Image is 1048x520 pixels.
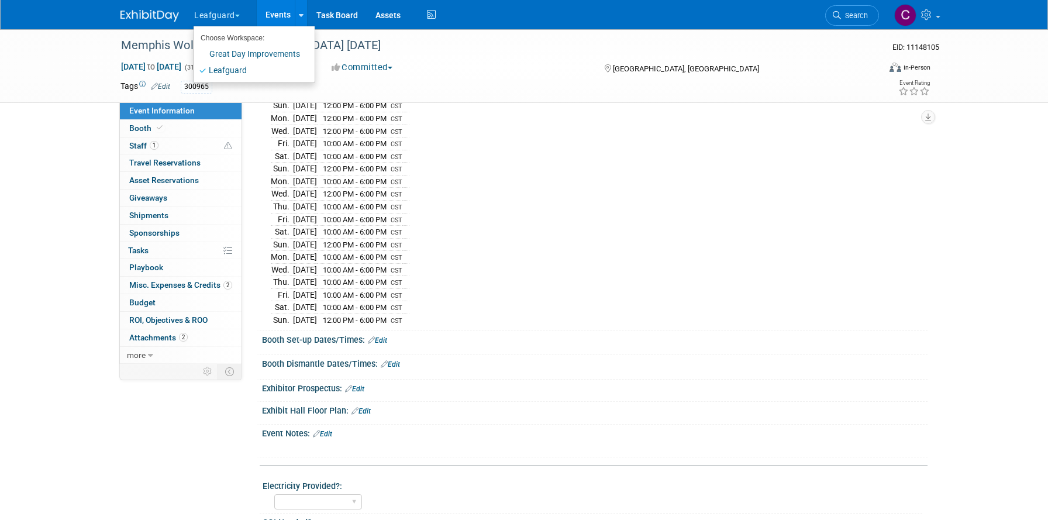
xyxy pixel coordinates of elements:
a: Booth [120,120,242,137]
span: 12:00 PM - 6:00 PM [323,101,387,110]
span: [GEOGRAPHIC_DATA], [GEOGRAPHIC_DATA] [613,64,759,73]
span: more [127,350,146,360]
span: CST [391,115,402,123]
td: [DATE] [293,175,317,188]
li: Choose Workspace: [194,30,306,46]
span: 2 [179,333,188,342]
td: Mon. [271,112,293,125]
span: Playbook [129,263,163,272]
span: (31 days) [184,64,212,71]
span: CST [391,279,402,287]
span: Booth [129,123,165,133]
a: Shipments [120,207,242,224]
span: Search [841,11,868,20]
div: 300965 [181,81,212,93]
span: 10:00 AM - 6:00 PM [323,291,387,299]
span: Travel Reservations [129,158,201,167]
a: Budget [120,294,242,311]
a: Misc. Expenses & Credits2 [120,277,242,294]
img: ExhibitDay [120,10,179,22]
span: 12:00 PM - 6:00 PM [323,127,387,136]
span: Giveaways [129,193,167,202]
td: [DATE] [293,301,317,314]
a: Tasks [120,242,242,259]
div: Exhibitor Prospectus: [262,380,928,395]
td: Sun. [271,99,293,112]
td: [DATE] [293,238,317,251]
td: [DATE] [293,137,317,150]
i: Booth reservation complete [157,125,163,131]
span: Budget [129,298,156,307]
span: CST [391,267,402,274]
td: Sat. [271,226,293,239]
span: [DATE] [DATE] [120,61,182,72]
span: Sponsorships [129,228,180,237]
a: Edit [313,430,332,438]
td: Fri. [271,288,293,301]
td: [DATE] [293,150,317,163]
span: CST [391,242,402,249]
span: 10:00 AM - 6:00 PM [323,139,387,148]
span: 10:00 AM - 6:00 PM [323,228,387,236]
a: Edit [151,82,170,91]
span: Potential Scheduling Conflict -- at least one attendee is tagged in another overlapping event. [224,141,232,151]
span: 10:00 AM - 6:00 PM [323,253,387,261]
td: Fri. [271,137,293,150]
td: [DATE] [293,125,317,137]
td: Wed. [271,125,293,137]
span: to [146,62,157,71]
a: Giveaways [120,190,242,206]
td: Sun. [271,238,293,251]
td: [DATE] [293,188,317,201]
td: [DATE] [293,213,317,226]
span: Staff [129,141,158,150]
span: CST [391,153,402,161]
span: 10:00 AM - 6:00 PM [323,266,387,274]
td: Fri. [271,213,293,226]
td: Toggle Event Tabs [218,364,242,379]
a: Attachments2 [120,329,242,346]
td: Tags [120,80,170,94]
a: Event Information [120,102,242,119]
div: Electricity Provided?: [263,477,922,492]
a: Search [825,5,879,26]
a: Great Day Improvements [194,46,306,62]
a: Edit [368,336,387,345]
span: CST [391,128,402,136]
td: [DATE] [293,251,317,264]
td: Wed. [271,263,293,276]
div: Memphis Wolfchase [GEOGRAPHIC_DATA] [DATE] [117,35,861,56]
td: Wed. [271,188,293,201]
span: 2 [223,281,232,290]
span: 10:00 AM - 6:00 PM [323,152,387,161]
span: CST [391,204,402,211]
a: Travel Reservations [120,154,242,171]
td: [DATE] [293,263,317,276]
span: CST [391,216,402,224]
span: 12:00 PM - 6:00 PM [323,240,387,249]
span: 12:00 PM - 6:00 PM [323,114,387,123]
td: Thu. [271,200,293,213]
span: CST [391,317,402,325]
span: Attachments [129,333,188,342]
span: Shipments [129,211,168,220]
span: 10:00 AM - 6:00 PM [323,303,387,312]
span: 12:00 PM - 6:00 PM [323,316,387,325]
span: 12:00 PM - 6:00 PM [323,190,387,198]
a: Asset Reservations [120,172,242,189]
img: Clayton Stackpole [894,4,916,26]
a: Edit [351,407,371,415]
span: 10:00 AM - 6:00 PM [323,202,387,211]
a: ROI, Objectives & ROO [120,312,242,329]
span: CST [391,292,402,299]
span: CST [391,304,402,312]
span: 10:00 AM - 6:00 PM [323,215,387,224]
a: Staff1 [120,137,242,154]
td: [DATE] [293,200,317,213]
span: CST [391,254,402,261]
td: [DATE] [293,112,317,125]
a: Playbook [120,259,242,276]
span: 10:00 AM - 6:00 PM [323,278,387,287]
td: [DATE] [293,314,317,326]
a: Sponsorships [120,225,242,242]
